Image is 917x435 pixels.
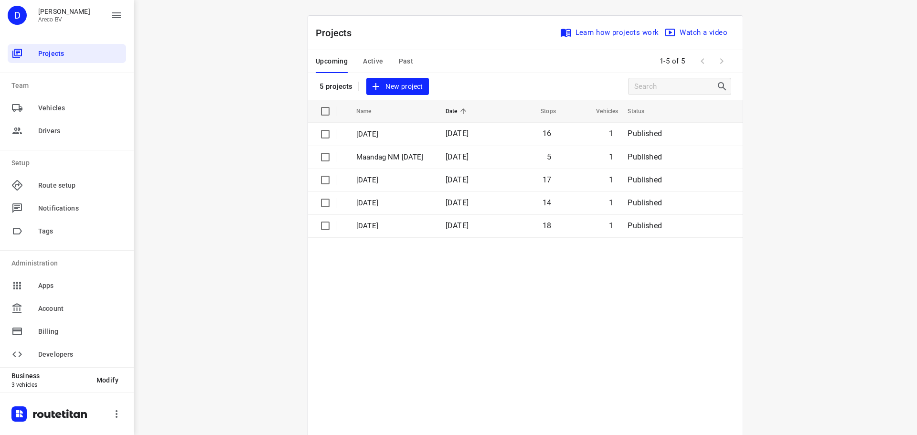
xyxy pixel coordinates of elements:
p: Areco BV [38,16,90,23]
span: [DATE] [446,152,469,161]
span: Published [628,198,662,207]
button: New project [366,78,428,95]
span: 1 [609,198,613,207]
span: Account [38,304,122,314]
span: 14 [543,198,551,207]
span: Projects [38,49,122,59]
div: Drivers [8,121,126,140]
p: Donderdag 2 Oktober [356,198,431,209]
div: D [8,6,27,25]
p: Team [11,81,126,91]
p: Business [11,372,89,380]
span: Vehicles [584,106,618,117]
span: [DATE] [446,175,469,184]
span: Published [628,152,662,161]
span: Notifications [38,203,122,213]
div: Notifications [8,199,126,218]
span: 1-5 of 5 [656,51,689,72]
p: Setup [11,158,126,168]
span: Route setup [38,180,122,191]
span: New project [372,81,423,93]
span: Published [628,221,662,230]
div: Tags [8,222,126,241]
span: 17 [543,175,551,184]
span: 5 [547,152,551,161]
span: Modify [96,376,118,384]
span: Status [628,106,657,117]
div: Developers [8,345,126,364]
input: Search projects [634,79,716,94]
button: Modify [89,371,126,389]
p: Projects [316,26,360,40]
span: Stops [528,106,556,117]
span: Tags [38,226,122,236]
span: Developers [38,350,122,360]
span: Published [628,175,662,184]
span: 1 [609,129,613,138]
span: Upcoming [316,55,348,67]
div: Vehicles [8,98,126,117]
span: Drivers [38,126,122,136]
div: Route setup [8,176,126,195]
p: Didier Evrard [38,8,90,15]
span: Vehicles [38,103,122,113]
span: Name [356,106,384,117]
p: Dinsdag 7 Oktober [356,129,431,140]
span: 18 [543,221,551,230]
span: [DATE] [446,198,469,207]
span: Next Page [712,52,731,71]
span: Published [628,129,662,138]
div: Apps [8,276,126,295]
span: Active [363,55,383,67]
span: 16 [543,129,551,138]
span: 1 [609,175,613,184]
span: Billing [38,327,122,337]
div: Billing [8,322,126,341]
span: Past [399,55,414,67]
span: Date [446,106,470,117]
div: Account [8,299,126,318]
p: Woensdag 1 Oktober [356,221,431,232]
p: Vrijdag 3 Oktober [356,175,431,186]
p: 3 vehicles [11,382,89,388]
div: Projects [8,44,126,63]
span: 1 [609,152,613,161]
span: Apps [38,281,122,291]
span: [DATE] [446,221,469,230]
p: Administration [11,258,126,268]
span: 1 [609,221,613,230]
span: [DATE] [446,129,469,138]
div: Search [716,81,731,92]
p: Maandag NM 6 Oktober [356,152,431,163]
p: 5 projects [320,82,352,91]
